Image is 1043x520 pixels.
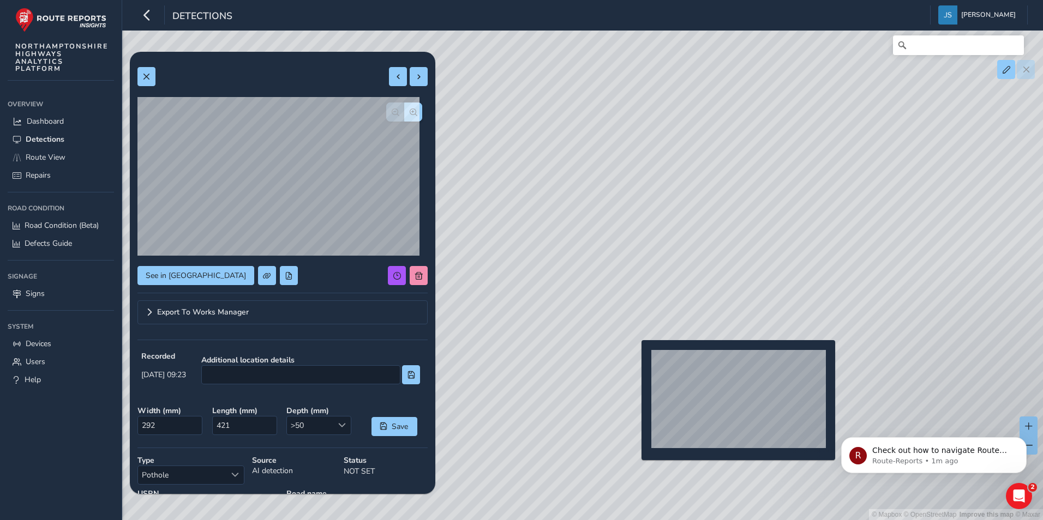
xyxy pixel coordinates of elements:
[8,166,114,184] a: Repairs
[248,451,340,488] div: AI detection
[27,116,64,126] span: Dashboard
[26,288,45,299] span: Signs
[146,270,246,281] span: See in [GEOGRAPHIC_DATA]
[938,5,1020,25] button: [PERSON_NAME]
[141,351,186,361] strong: Recorded
[938,5,957,25] img: diamond-layout
[8,200,114,216] div: Road Condition
[26,134,64,144] span: Detections
[212,406,279,416] strong: Length ( mm )
[8,130,114,148] a: Detections
[287,416,333,434] span: >50
[134,485,283,513] div: 9300455
[252,455,336,465] strong: Source
[391,421,409,432] span: Save
[137,266,254,285] button: See in Route View
[8,96,114,112] div: Overview
[371,417,417,436] button: Save
[26,170,51,180] span: Repairs
[286,488,428,499] strong: Road name
[8,285,114,303] a: Signs
[8,371,114,389] a: Help
[137,300,428,324] a: Expand
[8,318,114,335] div: System
[137,406,205,416] strong: Width ( mm )
[26,356,45,367] span: Users
[157,309,249,316] span: Export To Works Manager
[8,234,114,252] a: Defects Guide
[1028,483,1037,492] span: 2
[137,455,244,465] strong: Type
[25,374,41,385] span: Help
[8,216,114,234] a: Road Condition (Beta)
[8,268,114,285] div: Signage
[25,238,72,249] span: Defects Guide
[25,220,99,231] span: Road Condition (Beta)
[344,455,428,465] strong: Status
[15,43,109,72] span: NORTHAMPTONSHIRE HIGHWAYS ANALYTICS PLATFORM
[893,35,1024,55] input: Search
[26,338,51,349] span: Devices
[8,148,114,166] a: Route View
[201,355,420,365] strong: Additional location details
[1006,483,1032,509] iframe: Intercom live chat
[137,488,279,499] strong: USRN
[286,406,353,416] strong: Depth ( mm )
[141,370,186,380] span: [DATE] 09:23
[26,152,65,162] span: Route View
[8,353,114,371] a: Users
[226,466,244,484] div: Select a type
[283,485,431,513] div: [GEOGRAPHIC_DATA]
[172,9,232,25] span: Detections
[15,8,106,32] img: rr logo
[138,466,226,484] span: Pothole
[344,465,428,477] p: NOT SET
[825,414,1043,491] iframe: Intercom notifications message
[8,335,114,353] a: Devices
[961,5,1016,25] span: [PERSON_NAME]
[8,112,114,130] a: Dashboard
